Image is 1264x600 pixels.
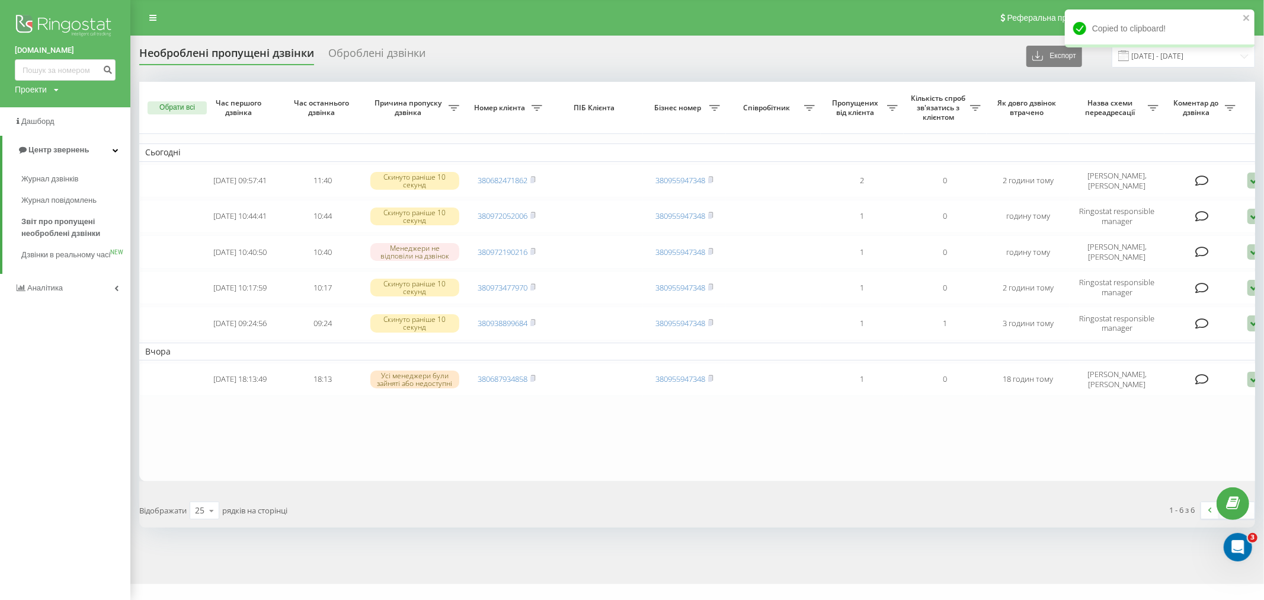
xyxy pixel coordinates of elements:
[15,84,47,95] div: Проекти
[904,164,987,197] td: 0
[478,282,527,293] a: 380973477970
[1070,307,1164,340] td: Ringostat responsible manager
[1070,235,1164,269] td: [PERSON_NAME], [PERSON_NAME]
[1007,13,1095,23] span: Реферальна програма
[904,363,987,396] td: 0
[904,200,987,233] td: 0
[21,190,130,211] a: Журнал повідомлень
[199,363,281,396] td: [DATE] 18:13:49
[478,247,527,257] a: 380972190216
[558,103,633,113] span: ПІБ Клієнта
[996,98,1060,117] span: Як довго дзвінок втрачено
[732,103,804,113] span: Співробітник
[370,172,459,190] div: Скинуто раніше 10 секунд
[987,200,1070,233] td: годину тому
[139,505,187,516] span: Відображати
[370,371,459,388] div: Усі менеджери були зайняті або недоступні
[199,235,281,269] td: [DATE] 10:40:50
[904,307,987,340] td: 1
[27,283,63,292] span: Аналiтика
[1070,363,1164,396] td: [PERSON_NAME], [PERSON_NAME]
[281,363,364,396] td: 18:13
[1248,533,1257,542] span: 3
[222,505,287,516] span: рядків на сторінці
[15,12,116,42] img: Ringostat logo
[821,363,904,396] td: 1
[827,98,887,117] span: Пропущених від клієнта
[281,164,364,197] td: 11:40
[1070,164,1164,197] td: [PERSON_NAME], [PERSON_NAME]
[15,44,116,56] a: [DOMAIN_NAME]
[199,164,281,197] td: [DATE] 09:57:41
[1070,271,1164,304] td: Ringostat responsible manager
[199,271,281,304] td: [DATE] 10:17:59
[655,175,705,186] a: 380955947348
[904,235,987,269] td: 0
[21,244,130,266] a: Дзвінки в реальному часіNEW
[21,216,124,240] span: Звіт про пропущені необроблені дзвінки
[370,279,459,296] div: Скинуто раніше 10 секунд
[370,208,459,225] div: Скинуто раніше 10 секунд
[478,175,527,186] a: 380682471862
[21,168,130,190] a: Журнал дзвінків
[28,145,89,154] span: Центр звернень
[821,164,904,197] td: 2
[821,200,904,233] td: 1
[21,249,110,261] span: Дзвінки в реальному часі
[1070,200,1164,233] td: Ringostat responsible manager
[655,282,705,293] a: 380955947348
[281,271,364,304] td: 10:17
[1065,9,1255,47] div: Copied to clipboard!
[148,101,207,114] button: Обрати всі
[987,235,1070,269] td: годину тому
[281,307,364,340] td: 09:24
[281,235,364,269] td: 10:40
[1076,98,1148,117] span: Назва схеми переадресації
[904,271,987,304] td: 0
[1224,533,1252,561] iframe: Intercom live chat
[649,103,709,113] span: Бізнес номер
[281,200,364,233] td: 10:44
[1026,46,1082,67] button: Експорт
[370,98,449,117] span: Причина пропуску дзвінка
[821,271,904,304] td: 1
[471,103,532,113] span: Номер клієнта
[1170,504,1195,516] div: 1 - 6 з 6
[195,505,204,516] div: 25
[199,307,281,340] td: [DATE] 09:24:56
[655,318,705,328] a: 380955947348
[21,173,78,185] span: Журнал дзвінків
[139,47,314,65] div: Необроблені пропущені дзвінки
[21,117,55,126] span: Дашборд
[910,94,970,122] span: Кількість спроб зв'язатись з клієнтом
[291,98,355,117] span: Час останнього дзвінка
[655,247,705,257] a: 380955947348
[208,98,272,117] span: Час першого дзвінка
[987,307,1070,340] td: 3 години тому
[370,314,459,332] div: Скинуто раніше 10 секунд
[821,307,904,340] td: 1
[478,210,527,221] a: 380972052006
[987,363,1070,396] td: 18 годин тому
[21,211,130,244] a: Звіт про пропущені необроблені дзвінки
[655,374,705,384] a: 380955947348
[328,47,425,65] div: Оброблені дзвінки
[987,271,1070,304] td: 2 години тому
[987,164,1070,197] td: 2 години тому
[478,318,527,328] a: 380938899684
[1170,98,1225,117] span: Коментар до дзвінка
[15,59,116,81] input: Пошук за номером
[478,374,527,384] a: 380687934858
[821,235,904,269] td: 1
[199,200,281,233] td: [DATE] 10:44:41
[1243,13,1251,24] button: close
[370,243,459,261] div: Менеджери не відповіли на дзвінок
[2,136,130,164] a: Центр звернень
[655,210,705,221] a: 380955947348
[21,194,97,206] span: Журнал повідомлень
